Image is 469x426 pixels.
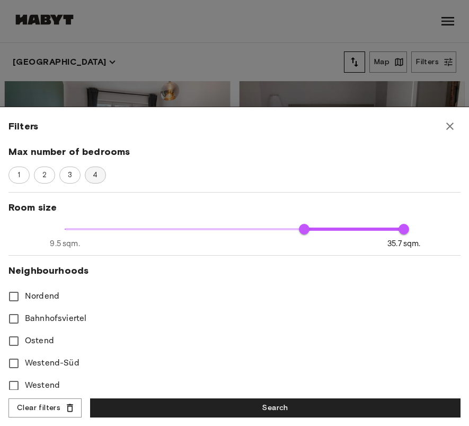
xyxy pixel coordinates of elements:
span: 35.7 sqm. [387,238,420,249]
span: Nordend [25,290,59,303]
div: 4 [85,167,106,184]
div: 1 [8,167,30,184]
button: Search [90,398,461,418]
span: Filters [8,120,38,133]
span: Ostend [25,335,54,347]
span: 3 [62,170,78,180]
span: Westend-Süd [25,357,79,370]
span: Room size [8,201,461,214]
span: 4 [87,170,103,180]
div: 3 [59,167,81,184]
span: 2 [37,170,52,180]
span: Max number of bedrooms [8,145,461,158]
span: Bahnhofsviertel [25,312,86,325]
span: Westend [25,379,60,392]
button: Clear filters [8,398,82,418]
span: 1 [12,170,26,180]
span: 9.5 sqm. [50,238,79,249]
span: Neighbourhoods [8,264,461,277]
div: 2 [34,167,55,184]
